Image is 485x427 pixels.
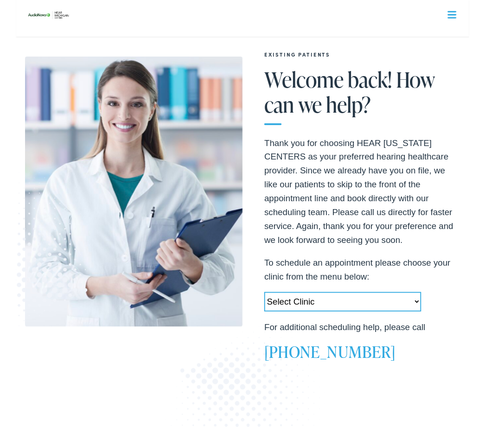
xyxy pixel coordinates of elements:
[332,100,380,125] span: help?
[302,100,327,125] span: we
[407,73,449,98] span: How
[266,100,298,125] span: can
[266,146,475,264] p: Thank you for choosing HEAR [US_STATE] CENTERS as your preferred hearing healthcare provider. Sin...
[10,61,242,350] img: A hearing care specialist from Hear Michigan Centers.
[266,343,475,357] p: For additional scheduling help, please call
[266,73,351,98] span: Welcome
[266,55,475,62] h2: EXISTING PATIENTS
[266,274,475,303] p: To schedule an appointment please choose your clinic from the menu below:
[355,73,402,98] span: back!
[17,37,475,66] a: What We Offer
[266,365,406,388] a: [PHONE_NUMBER]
